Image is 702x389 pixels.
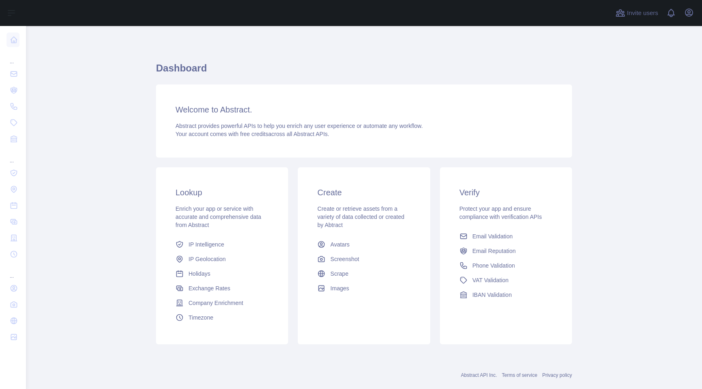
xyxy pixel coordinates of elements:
[472,247,516,255] span: Email Reputation
[314,281,414,296] a: Images
[188,240,224,249] span: IP Intelligence
[502,372,537,378] a: Terms of service
[314,266,414,281] a: Scrape
[330,284,349,292] span: Images
[330,240,349,249] span: Avatars
[6,49,19,65] div: ...
[472,261,515,270] span: Phone Validation
[175,123,423,129] span: Abstract provides powerful APIs to help you enrich any user experience or automate any workflow.
[172,310,272,325] a: Timezone
[330,270,348,278] span: Scrape
[175,104,552,115] h3: Welcome to Abstract.
[614,6,660,19] button: Invite users
[456,258,556,273] a: Phone Validation
[314,237,414,252] a: Avatars
[461,372,497,378] a: Abstract API Inc.
[175,187,269,198] h3: Lookup
[188,313,213,322] span: Timezone
[330,255,359,263] span: Screenshot
[172,281,272,296] a: Exchange Rates
[459,187,552,198] h3: Verify
[175,205,261,228] span: Enrich your app or service with accurate and comprehensive data from Abstract
[172,252,272,266] a: IP Geolocation
[627,9,658,18] span: Invite users
[472,232,513,240] span: Email Validation
[456,287,556,302] a: IBAN Validation
[456,229,556,244] a: Email Validation
[542,372,572,378] a: Privacy policy
[188,255,226,263] span: IP Geolocation
[472,291,512,299] span: IBAN Validation
[240,131,268,137] span: free credits
[317,187,410,198] h3: Create
[188,284,230,292] span: Exchange Rates
[156,62,572,81] h1: Dashboard
[314,252,414,266] a: Screenshot
[172,237,272,252] a: IP Intelligence
[188,299,243,307] span: Company Enrichment
[172,266,272,281] a: Holidays
[472,276,509,284] span: VAT Validation
[456,273,556,287] a: VAT Validation
[6,148,19,164] div: ...
[172,296,272,310] a: Company Enrichment
[175,131,329,137] span: Your account comes with across all Abstract APIs.
[459,205,542,220] span: Protect your app and ensure compliance with verification APIs
[317,205,404,228] span: Create or retrieve assets from a variety of data collected or created by Abtract
[456,244,556,258] a: Email Reputation
[188,270,210,278] span: Holidays
[6,263,19,279] div: ...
